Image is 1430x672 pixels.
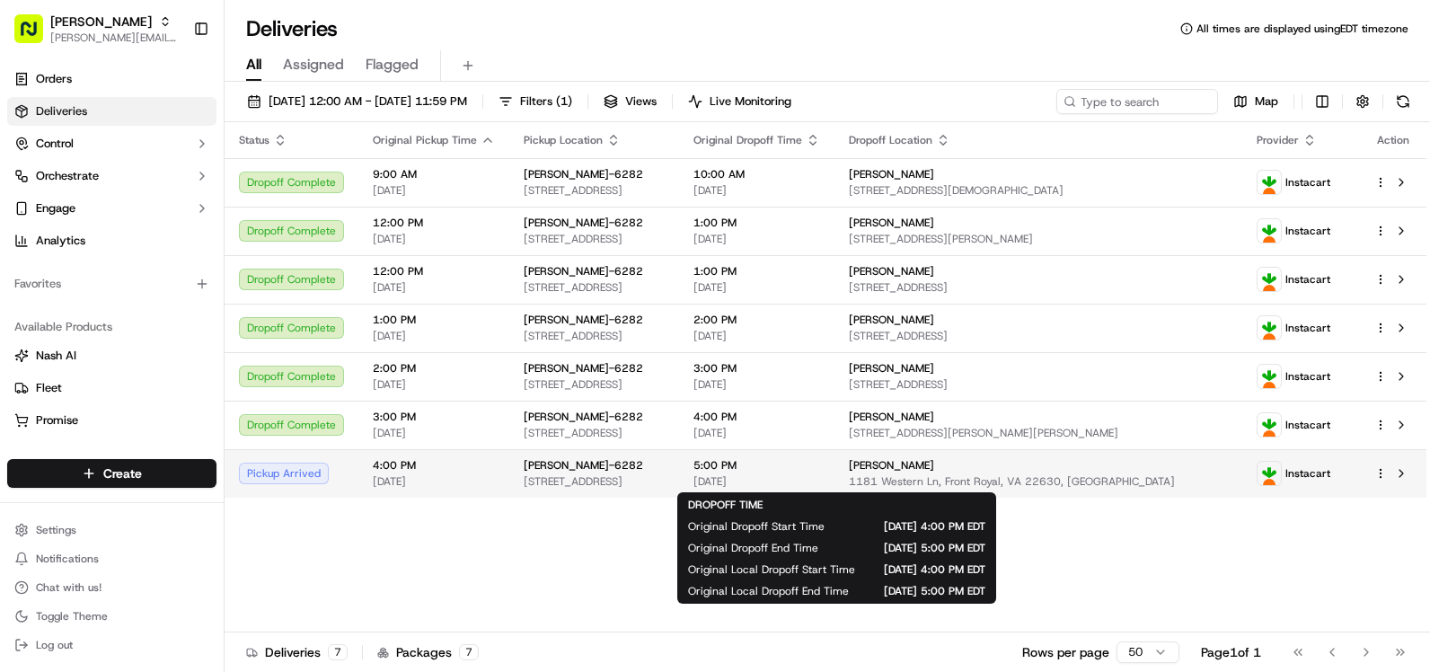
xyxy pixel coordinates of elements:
span: [STREET_ADDRESS] [849,280,1228,295]
span: Instacart [1285,321,1330,335]
span: [PERSON_NAME]-6282 [524,410,643,424]
span: [PERSON_NAME] [849,313,934,327]
span: [DATE] [693,280,820,295]
span: 3:00 PM [693,361,820,376]
span: [STREET_ADDRESS] [524,377,665,392]
span: Chat with us! [36,580,102,595]
span: Original Dropoff End Time [688,541,818,555]
p: Welcome 👋 [18,72,327,101]
button: Views [596,89,665,114]
span: Instacart [1285,224,1330,238]
span: [DATE] [59,279,96,293]
span: All [246,54,261,75]
button: Filters(1) [490,89,580,114]
span: [DATE] [693,377,820,392]
h1: Deliveries [246,14,338,43]
span: Analytics [36,233,85,249]
button: Live Monitoring [680,89,799,114]
span: [STREET_ADDRESS] [524,329,665,343]
button: See all [278,230,327,252]
div: Action [1374,133,1412,147]
button: Start new chat [305,177,327,199]
button: Notifications [7,546,216,571]
button: [DATE] 12:00 AM - [DATE] 11:59 PM [239,89,475,114]
span: 4:00 PM [373,458,495,473]
span: 2:00 PM [373,361,495,376]
a: Promise [14,412,209,429]
div: 7 [459,644,479,660]
span: 12:00 PM [373,264,495,279]
button: Log out [7,632,216,658]
div: We're available if you need us! [81,190,247,204]
span: [DATE] [693,183,820,198]
span: [DATE] 5:00 PM EDT [847,541,985,555]
button: Nash AI [7,341,216,370]
span: [DATE] 4:00 PM EDT [853,519,985,534]
span: DROPOFF TIME [688,498,763,512]
img: 1736555255976-a54dd68f-1ca7-489b-9aae-adbdc363a1c4 [18,172,50,204]
span: Instacart [1285,272,1330,287]
span: [PERSON_NAME]-6282 [524,264,643,279]
span: Live Monitoring [710,93,791,110]
span: [STREET_ADDRESS][PERSON_NAME][PERSON_NAME] [849,426,1228,440]
p: Rows per page [1022,643,1109,661]
span: 10:00 AM [693,167,820,181]
div: Start new chat [81,172,295,190]
button: [PERSON_NAME][PERSON_NAME][EMAIL_ADDRESS][PERSON_NAME][DOMAIN_NAME] [7,7,186,50]
span: [PERSON_NAME] [849,216,934,230]
img: profile_instacart_ahold_partner.png [1258,219,1281,243]
span: Orchestrate [36,168,99,184]
span: Knowledge Base [36,353,137,371]
button: Toggle Theme [7,604,216,629]
span: [STREET_ADDRESS] [524,183,665,198]
span: [PERSON_NAME]-6282 [524,216,643,230]
span: 1:00 PM [373,313,495,327]
span: [STREET_ADDRESS] [524,280,665,295]
a: 💻API Documentation [145,346,296,378]
span: [DATE] [373,280,495,295]
span: Original Pickup Time [373,133,477,147]
span: [DATE] [373,426,495,440]
span: Control [36,136,74,152]
a: 📗Knowledge Base [11,346,145,378]
button: Fleet [7,374,216,402]
span: ( 1 ) [556,93,572,110]
div: 7 [328,644,348,660]
img: 8571987876998_91fb9ceb93ad5c398215_72.jpg [38,172,70,204]
span: [DATE] [693,474,820,489]
span: 3:00 PM [373,410,495,424]
img: profile_instacart_ahold_partner.png [1258,316,1281,340]
span: 1:00 PM [693,264,820,279]
div: Deliveries [246,643,348,661]
img: profile_instacart_ahold_partner.png [1258,268,1281,291]
button: Settings [7,517,216,543]
span: [DATE] [373,377,495,392]
button: Refresh [1390,89,1416,114]
span: All times are displayed using EDT timezone [1196,22,1408,36]
span: Original Dropoff Start Time [688,519,825,534]
span: [DATE] 5:00 PM EDT [878,584,985,598]
a: Orders [7,65,216,93]
span: Settings [36,523,76,537]
span: [PERSON_NAME] [849,167,934,181]
div: Favorites [7,270,216,298]
span: [STREET_ADDRESS] [849,329,1228,343]
span: [DATE] [373,474,495,489]
button: [PERSON_NAME] [50,13,152,31]
div: Past conversations [18,234,120,248]
span: [DATE] [693,426,820,440]
span: Create [103,464,142,482]
span: Map [1255,93,1278,110]
span: API Documentation [170,353,288,371]
span: Instacart [1285,369,1330,384]
span: [PERSON_NAME]-6282 [524,313,643,327]
span: Engage [36,200,75,217]
button: Orchestrate [7,162,216,190]
div: Available Products [7,313,216,341]
span: [STREET_ADDRESS] [849,377,1228,392]
span: Orders [36,71,72,87]
input: Type to search [1056,89,1218,114]
span: Original Local Dropoff End Time [688,584,849,598]
span: Instacart [1285,175,1330,190]
span: [PERSON_NAME] [849,410,934,424]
